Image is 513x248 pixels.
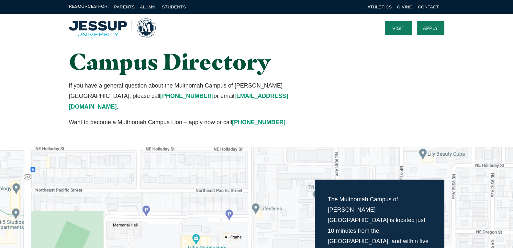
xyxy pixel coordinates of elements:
a: Giving [397,5,413,9]
a: [PHONE_NUMBER] [232,119,285,125]
a: [PHONE_NUMBER] [160,93,214,99]
p: Want to become a Multnomah Campus Lion – apply now or call . [69,117,315,127]
a: Contact [418,5,439,9]
a: Home [69,18,156,38]
h1: Campus Directory [69,49,315,74]
a: Visit [385,21,412,35]
a: Parents [114,5,135,9]
a: Athletics [368,5,392,9]
a: Alumni [140,5,157,9]
img: Multnomah University Logo [69,18,156,38]
a: Apply [417,21,444,35]
span: Resources For: [69,3,109,11]
a: [EMAIL_ADDRESS][DOMAIN_NAME] [69,93,288,110]
a: Students [162,5,186,9]
p: If you have a general question about the Multnomah Campus of [PERSON_NAME][GEOGRAPHIC_DATA], plea... [69,80,315,112]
